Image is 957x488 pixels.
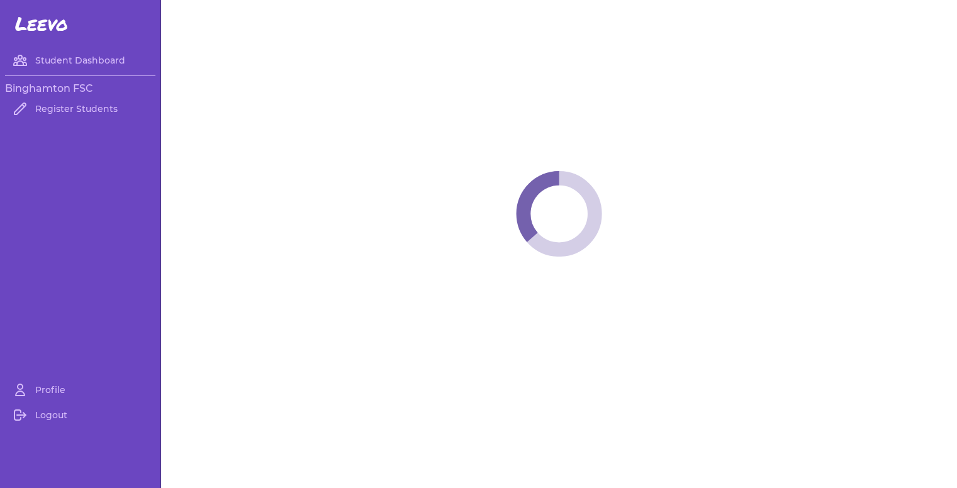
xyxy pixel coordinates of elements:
[15,13,68,35] span: Leevo
[5,402,155,428] a: Logout
[5,96,155,121] a: Register Students
[5,81,155,96] h3: Binghamton FSC
[5,377,155,402] a: Profile
[5,48,155,73] a: Student Dashboard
